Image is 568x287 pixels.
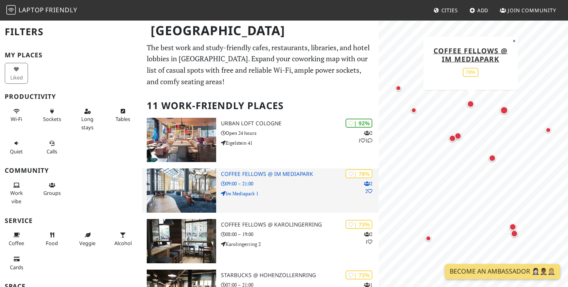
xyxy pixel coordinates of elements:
h3: Service [5,217,137,225]
div: Map marker [487,153,497,163]
button: Food [40,228,64,249]
p: Karolingerring 2 [221,240,379,248]
a: URBAN LOFT Cologne | 92% 211 URBAN LOFT Cologne Open 24 hours Eigelstein 41 [142,118,379,162]
a: LaptopFriendly LaptopFriendly [6,4,77,17]
h2: 11 Work-Friendly Places [147,94,374,118]
a: Cities [430,3,461,17]
span: Alcohol [114,240,132,247]
span: Laptop [19,6,44,14]
a: Coffee Fellows @ Im Mediapark [433,45,508,63]
span: Long stays [81,115,93,130]
div: Map marker [544,125,553,135]
h3: Starbucks @ Hohenzollernring [221,272,379,279]
button: Sockets [40,105,64,126]
p: 2 1 [364,230,372,245]
a: Coffee Fellows @ Im Mediapark | 78% 22 Coffee Fellows @ Im Mediapark 09:00 – 21:00 Im Mediapark 1 [142,168,379,213]
button: Work vibe [5,179,28,208]
p: Im Mediapark 1 [221,190,379,197]
img: Coffee Fellows @ Karolingerring [147,219,216,263]
img: URBAN LOFT Cologne [147,118,216,162]
div: Map marker [465,99,476,109]
img: Coffee Fellows @ Im Mediapark [147,168,216,213]
div: Map marker [424,234,433,243]
div: Map marker [499,105,510,116]
p: 2 2 [364,180,372,195]
a: Add [466,3,492,17]
span: Add [477,7,489,14]
span: Veggie [79,240,95,247]
span: Stable Wi-Fi [11,115,22,123]
h3: Productivity [5,93,137,100]
div: Map marker [453,131,463,141]
h2: Filters [5,20,137,44]
button: Groups [40,179,64,200]
button: Cards [5,253,28,274]
p: 08:00 – 19:00 [221,230,379,238]
h1: [GEOGRAPHIC_DATA] [144,20,377,42]
span: Work-friendly tables [116,115,130,123]
p: 2 1 1 [358,129,372,144]
p: 09:00 – 21:00 [221,180,379,187]
span: Group tables [43,189,61,196]
button: Calls [40,137,64,158]
span: Food [46,240,58,247]
div: | 73% [346,220,372,229]
span: Join Community [508,7,556,14]
button: Quiet [5,137,28,158]
button: Close popup [510,36,518,45]
p: Open 24 hours [221,129,379,137]
div: Map marker [409,106,419,115]
p: Eigelstein 41 [221,139,379,147]
span: Friendly [45,6,77,14]
div: | 73% [346,270,372,279]
span: Coffee [9,240,24,247]
h3: Community [5,167,137,174]
button: Coffee [5,228,28,249]
span: Power sockets [43,115,61,123]
div: Map marker [394,83,403,93]
h3: Coffee Fellows @ Im Mediapark [221,171,379,177]
span: Credit cards [10,264,23,271]
button: Tables [111,105,135,126]
div: | 92% [346,119,372,128]
button: Alcohol [111,228,135,249]
h3: My Places [5,51,137,59]
span: Video/audio calls [47,148,57,155]
img: LaptopFriendly [6,5,16,15]
h3: Coffee Fellows @ Karolingerring [221,221,379,228]
span: Quiet [10,148,23,155]
button: Wi-Fi [5,105,28,126]
button: Long stays [76,105,99,134]
p: The best work and study-friendly cafes, restaurants, libraries, and hotel lobbies in [GEOGRAPHIC_... [147,42,374,87]
div: Map marker [508,222,518,232]
span: Cities [441,7,458,14]
a: Join Community [497,3,559,17]
div: Map marker [447,133,458,143]
div: 78% [463,68,478,77]
a: Coffee Fellows @ Karolingerring | 73% 21 Coffee Fellows @ Karolingerring 08:00 – 19:00 Karolinger... [142,219,379,263]
button: Veggie [76,228,99,249]
div: | 78% [346,169,372,178]
span: People working [10,189,23,204]
h3: URBAN LOFT Cologne [221,120,379,127]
